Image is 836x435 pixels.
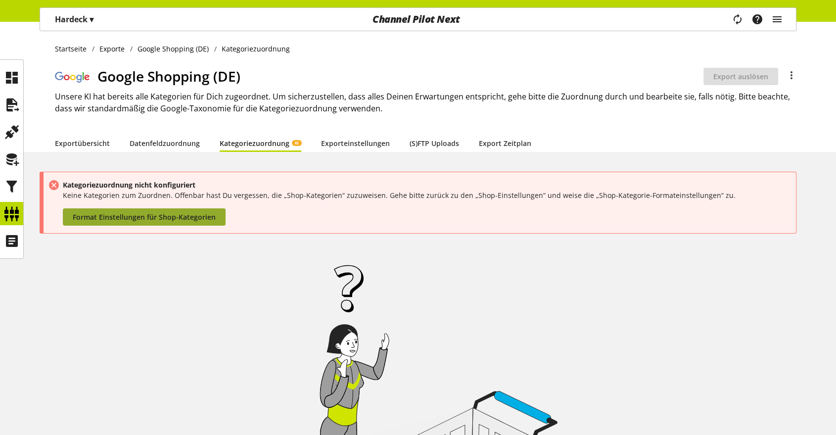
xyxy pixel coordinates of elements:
[703,68,778,85] button: Export auslösen
[220,138,301,148] a: KategoriezuordnungKI
[40,7,796,31] nav: main navigation
[99,44,125,54] span: Exporte
[63,208,226,226] a: Format Einstellungen für Shop-Kategorien
[55,13,93,25] p: Hardeck
[55,44,87,54] span: Startseite
[713,71,768,82] span: Export auslösen
[97,66,703,87] h1: Google Shopping (DE)
[55,91,796,114] h2: Unsere KI hat bereits alle Kategorien für Dich zugeordnet. Um sicherzustellen, dass alles Deinen ...
[55,70,90,83] img: logo
[295,140,299,146] span: KI
[321,138,390,148] a: Exporteinstellungen
[63,190,791,200] p: Keine Kategorien zum Zuordnen. Offenbar hast Du vergessen, die „Shop-Kategorien“ zuzuweisen. Gehe...
[63,180,791,190] h4: Kategoriezuordnung nicht konfiguriert
[94,44,130,54] a: Exporte
[130,138,200,148] a: Datenfeldzuordnung
[55,138,110,148] a: Exportübersicht
[90,14,93,25] span: ▾
[55,44,92,54] a: Startseite
[410,138,459,148] a: (S)FTP Uploads
[73,212,216,222] span: Format Einstellungen für Shop-Kategorien
[479,138,531,148] a: Export Zeitplan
